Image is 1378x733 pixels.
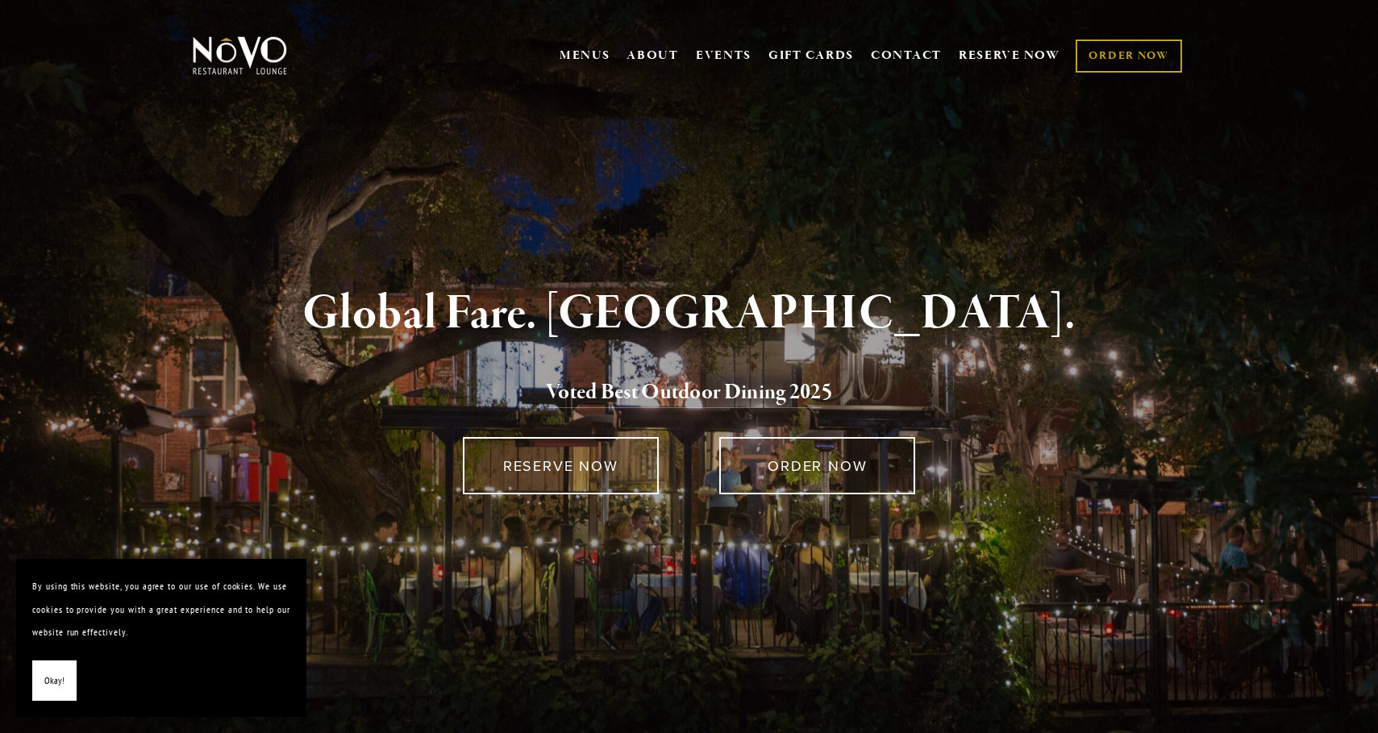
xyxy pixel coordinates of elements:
[1076,40,1181,73] a: ORDER NOW
[302,283,1076,344] strong: Global Fare. [GEOGRAPHIC_DATA].
[696,48,751,64] a: EVENTS
[463,437,659,494] a: RESERVE NOW
[32,660,77,702] button: Okay!
[44,669,65,693] span: Okay!
[189,35,290,76] img: Novo Restaurant &amp; Lounge
[32,575,290,644] p: By using this website, you agree to our use of cookies. We use cookies to provide you with a grea...
[627,48,679,64] a: ABOUT
[871,40,942,71] a: CONTACT
[219,376,1159,410] h2: 5
[719,437,915,494] a: ORDER NOW
[768,40,854,71] a: GIFT CARDS
[16,559,306,717] section: Cookie banner
[546,378,822,409] a: Voted Best Outdoor Dining 202
[560,48,610,64] a: MENUS
[959,40,1060,71] a: RESERVE NOW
